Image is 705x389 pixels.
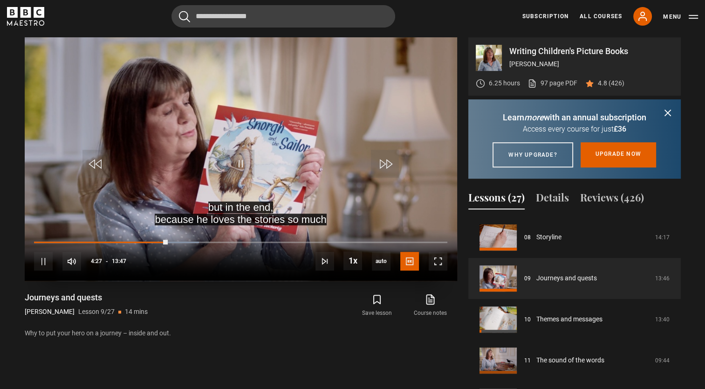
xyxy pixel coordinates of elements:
span: auto [372,252,390,271]
p: 6.25 hours [489,78,520,88]
p: [PERSON_NAME] [25,307,75,317]
button: Details [536,190,569,209]
p: Lesson 9/27 [78,307,115,317]
button: Lessons (27) [468,190,525,209]
button: Fullscreen [429,252,447,271]
p: Why to put your hero on a journey – inside and out. [25,328,457,338]
p: 4.8 (426) [598,78,624,88]
span: 4:27 [91,253,102,270]
a: Course notes [404,292,457,319]
span: - [106,258,108,264]
video-js: Video Player [25,37,457,281]
button: Reviews (426) [580,190,644,209]
p: [PERSON_NAME] [509,59,673,69]
div: Progress Bar [34,242,447,243]
a: Subscription [522,12,568,21]
span: £36 [614,125,626,133]
a: 97 page PDF [527,78,577,88]
input: Search [171,5,395,28]
button: Playback Rate [343,251,362,270]
a: The sound of the words [536,355,604,365]
span: 13:47 [112,253,126,270]
a: Journeys and quests [536,273,597,283]
a: Storyline [536,232,561,242]
button: Toggle navigation [663,12,698,21]
a: All Courses [580,12,622,21]
button: Next Lesson [315,252,334,271]
p: Access every course for just [479,124,670,135]
a: Themes and messages [536,314,602,324]
p: Writing Children's Picture Books [509,47,673,56]
button: Save lesson [350,292,404,319]
button: Mute [62,252,81,271]
a: Upgrade now [581,142,656,167]
button: Submit the search query [179,11,190,22]
svg: BBC Maestro [7,7,44,26]
a: Why upgrade? [493,142,573,167]
p: Learn with an annual subscription [479,111,670,124]
i: more [524,112,544,122]
p: 14 mins [125,307,148,317]
h1: Journeys and quests [25,292,148,303]
div: Current quality: 720p [372,252,390,271]
button: Pause [34,252,53,271]
button: Captions [400,252,419,271]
